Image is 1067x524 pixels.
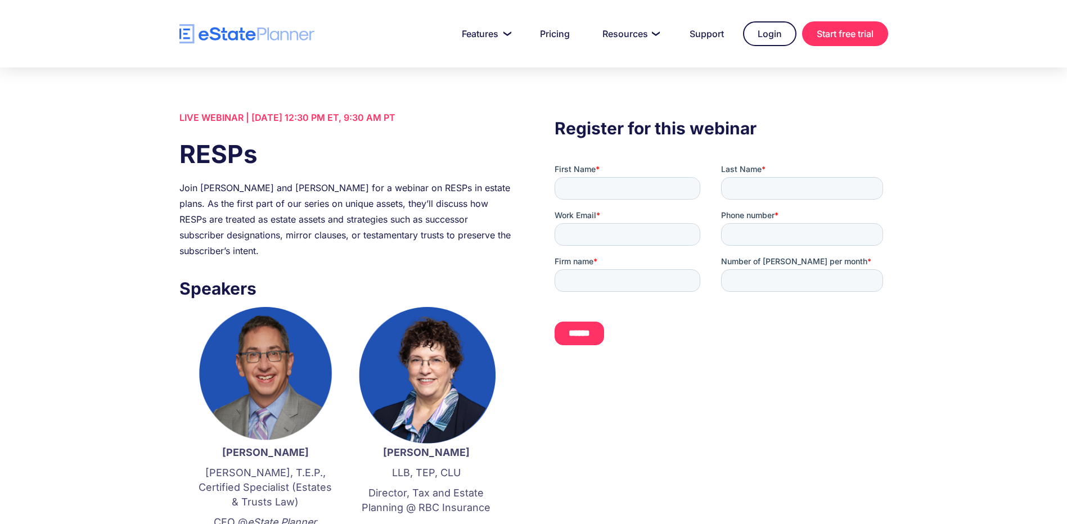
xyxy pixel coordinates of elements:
[357,486,496,515] p: Director, Tax and Estate Planning @ RBC Insurance
[179,137,512,171] h1: RESPs
[222,446,309,458] strong: [PERSON_NAME]
[179,24,314,44] a: home
[589,22,670,45] a: Resources
[179,180,512,259] div: Join [PERSON_NAME] and [PERSON_NAME] for a webinar on RESPs in estate plans. As the first part of...
[196,466,335,509] p: [PERSON_NAME], T.E.P., Certified Specialist (Estates & Trusts Law)
[357,466,496,480] p: LLB, TEP, CLU
[179,110,512,125] div: LIVE WEBINAR | [DATE] 12:30 PM ET, 9:30 AM PT
[802,21,888,46] a: Start free trial
[555,164,888,365] iframe: Form 0
[555,115,888,141] h3: Register for this webinar
[743,21,796,46] a: Login
[526,22,583,45] a: Pricing
[179,275,512,301] h3: Speakers
[676,22,737,45] a: Support
[383,446,470,458] strong: [PERSON_NAME]
[448,22,521,45] a: Features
